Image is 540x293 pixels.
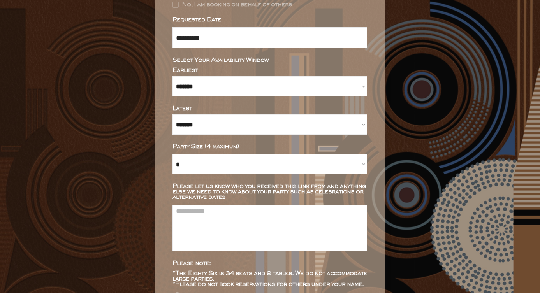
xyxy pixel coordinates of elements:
[172,2,179,8] img: Rectangle%20315%20%281%29.svg
[172,106,367,111] div: Latest
[172,68,367,73] div: Earliest
[172,144,367,149] div: Party Size (4 maximum)
[172,17,367,23] div: Requested Date
[172,58,367,63] div: Select Your Availability Window
[182,2,292,7] div: No, I am booking on behalf of others
[172,261,367,266] div: Please note:
[172,184,367,200] div: Please let us know who you received this link from and anything else we need to know about your p...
